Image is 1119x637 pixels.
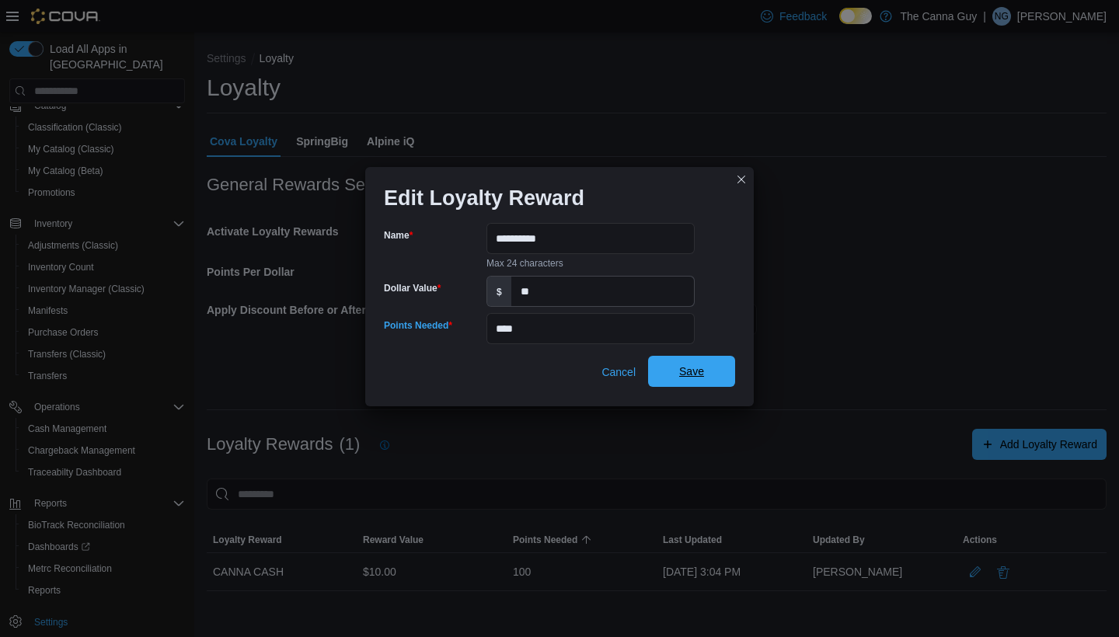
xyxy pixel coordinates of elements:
[595,357,642,388] button: Cancel
[601,364,636,380] span: Cancel
[384,319,452,332] label: Points Needed
[679,364,704,379] span: Save
[486,254,695,270] div: Max 24 characters
[384,186,584,211] h1: Edit Loyalty Reward
[732,170,751,189] button: Closes this modal window
[384,282,441,294] label: Dollar Value
[384,229,413,242] label: Name
[487,277,511,306] label: $
[648,356,735,387] button: Save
